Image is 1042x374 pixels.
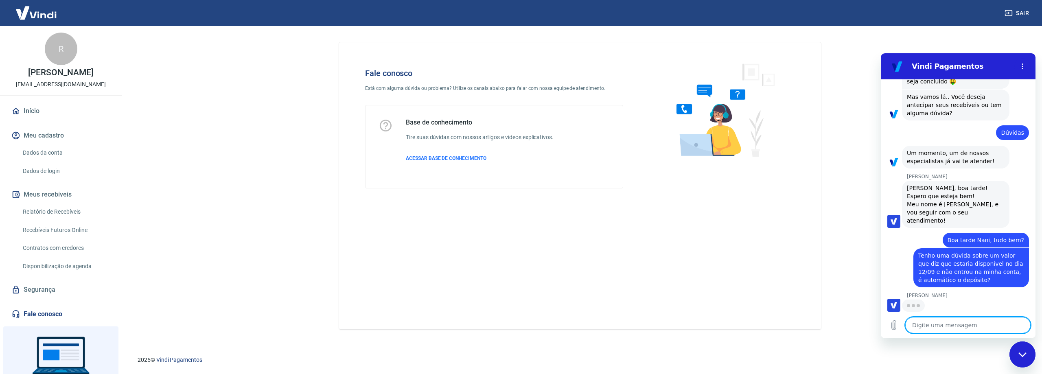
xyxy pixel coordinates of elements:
[881,53,1035,338] iframe: Janela de mensagens
[1003,6,1032,21] button: Sair
[660,55,784,164] img: Fale conosco
[365,68,623,78] h4: Fale conosco
[20,240,112,256] a: Contratos com credores
[406,133,554,142] h6: Tire suas dúvidas com nossos artigos e vídeos explicativos.
[20,258,112,275] a: Disponibilização de agenda
[10,305,112,323] a: Fale conosco
[20,144,112,161] a: Dados da conta
[20,163,112,179] a: Dados de login
[10,0,63,25] img: Vindi
[10,281,112,299] a: Segurança
[20,222,112,238] a: Recebíveis Futuros Online
[10,186,112,203] button: Meus recebíveis
[365,85,623,92] p: Está com alguma dúvida ou problema? Utilize os canais abaixo para falar com nossa equipe de atend...
[20,203,112,220] a: Relatório de Recebíveis
[406,155,554,162] a: ACESSAR BASE DE CONHECIMENTO
[16,80,106,89] p: [EMAIL_ADDRESS][DOMAIN_NAME]
[10,102,112,120] a: Início
[1009,341,1035,367] iframe: Botão para abrir a janela de mensagens, conversa em andamento
[406,118,554,127] h5: Base de conhecimento
[10,127,112,144] button: Meu cadastro
[28,68,93,77] p: [PERSON_NAME]
[406,155,486,161] span: ACESSAR BASE DE CONHECIMENTO
[138,356,1022,364] p: 2025 ©
[156,357,202,363] a: Vindi Pagamentos
[45,33,77,65] div: R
